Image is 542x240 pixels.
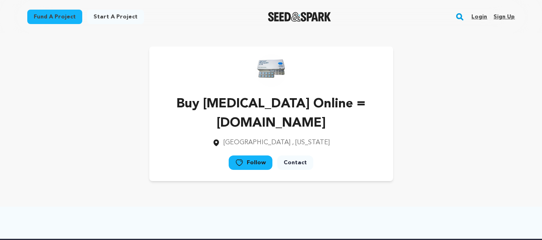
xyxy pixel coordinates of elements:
a: Sign up [493,10,515,23]
a: Start a project [87,10,144,24]
a: Follow [229,155,272,170]
span: , [US_STATE] [292,139,330,146]
img: https://seedandspark-static.s3.us-east-2.amazonaws.com/images/User/002/309/830/medium/dc2649c60c8... [255,54,287,87]
a: Contact [277,155,313,170]
p: Buy [MEDICAL_DATA] Online = [DOMAIN_NAME] [162,95,380,133]
a: Login [471,10,487,23]
a: Fund a project [27,10,82,24]
img: Seed&Spark Logo Dark Mode [268,12,331,22]
a: Seed&Spark Homepage [268,12,331,22]
span: [GEOGRAPHIC_DATA] [223,139,290,146]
